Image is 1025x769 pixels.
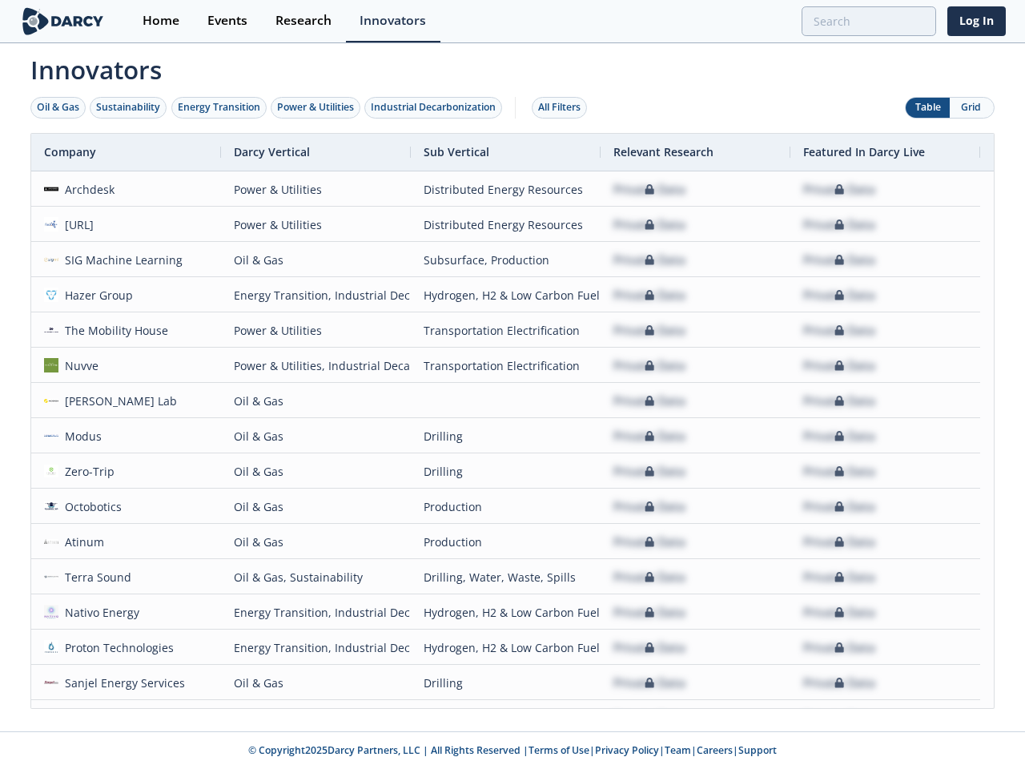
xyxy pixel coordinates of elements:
img: a5afd840-feb6-4328-8c69-739a799e54d1 [44,429,58,443]
div: Private Data [613,419,685,453]
div: Private Data [613,701,685,735]
div: Production [424,489,588,524]
div: Power & Utilities [234,207,398,242]
div: Oil & Gas [234,384,398,418]
div: Private Data [803,348,875,383]
div: Private Data [803,701,875,735]
a: Team [665,743,691,757]
div: Transportation Electrification [424,313,588,348]
div: Private Data [613,278,685,312]
div: Oil & Gas [234,454,398,489]
div: Hydrogen, H2 & Low Carbon Fuels [424,630,588,665]
div: Home [143,14,179,27]
div: Zero-Trip [58,454,115,489]
a: Log In [947,6,1006,36]
div: Private Data [803,419,875,453]
div: Private Data [613,313,685,348]
div: Private Data [613,384,685,418]
img: 6c1fd47e-a9de-4d25-b0ff-b9dbcf72eb3c [44,570,58,584]
iframe: chat widget [958,705,1009,753]
img: 1636581572366-1529576642972%5B1%5D [44,288,58,302]
div: Power & Utilities [277,100,354,115]
img: 9c506397-1bad-4fbb-8e4d-67b931672769 [44,217,58,232]
button: Grid [950,98,994,118]
div: Private Data [613,243,685,277]
div: Private Data [803,207,875,242]
div: Terra Sound [58,560,132,594]
div: Hazer Group [58,278,134,312]
div: Private Data [803,454,875,489]
img: nuvve.com.png [44,358,58,372]
div: Hydrogen, H2 & Low Carbon Fuels [424,278,588,312]
button: Energy Transition [171,97,267,119]
div: Private Data [613,172,685,207]
div: Private Data [803,560,875,594]
div: Private Data [803,525,875,559]
img: 1673644973152-TMH%E2%80%93Logo%E2%80%93Vertical_deep%E2%80%93blue.png [44,323,58,337]
div: Archdesk [58,172,115,207]
img: logo-wide.svg [19,7,107,35]
img: ab8e5e95-b9cc-4897-8b2e-8c2ff4c3180b [44,182,58,196]
div: Sustainability [96,100,160,115]
div: Oil & Gas [234,419,398,453]
input: Advanced Search [802,6,936,36]
div: Research [275,14,332,27]
div: Transportation Electrification [424,348,588,383]
div: Private Data [613,348,685,383]
button: Sustainability [90,97,167,119]
div: Distributed Energy Resources [424,172,588,207]
div: Private Data [613,595,685,630]
div: Private Data [613,207,685,242]
div: Drilling [424,419,588,453]
div: Power & Utilities [234,172,398,207]
div: Production [424,525,588,559]
div: Private Data [613,630,685,665]
div: Drilling, Water, Waste, Spills [424,560,588,594]
span: Relevant Research [613,144,713,159]
div: Drilling [424,454,588,489]
div: Private Data [803,666,875,700]
span: Darcy Vertical [234,144,310,159]
button: Power & Utilities [271,97,360,119]
div: Oil & Gas [37,100,79,115]
span: Company [44,144,96,159]
img: 1947e124-eb77-42f3-86b6-0e38c15c803b [44,499,58,513]
div: Sanjel Energy Services [58,666,186,700]
a: Careers [697,743,733,757]
div: Oil & Gas [234,489,398,524]
div: Industrial Decarbonization [371,100,496,115]
div: Private Data [613,454,685,489]
div: SM Instruments [58,701,151,735]
div: Nuvve [58,348,99,383]
div: Private Data [803,489,875,524]
img: 01eacff9-2590-424a-bbcc-4c5387c69fda [44,252,58,267]
div: Private Data [613,489,685,524]
span: Innovators [19,45,1006,88]
div: Innovators [360,14,426,27]
div: Private Data [803,384,875,418]
a: Privacy Policy [595,743,659,757]
img: ebe80549-b4d3-4f4f-86d6-e0c3c9b32110 [44,605,58,619]
div: [URL] [58,207,94,242]
button: Oil & Gas [30,97,86,119]
div: Power & Utilities, Industrial Decarbonization [234,348,398,383]
div: Modus [58,419,102,453]
span: Featured In Darcy Live [803,144,925,159]
div: Private Data [803,243,875,277]
div: Oil & Gas [234,525,398,559]
div: Octobotics [58,489,123,524]
div: Private Data [803,313,875,348]
div: Subsurface, Production [424,243,588,277]
div: Energy Transition, Industrial Decarbonization [234,630,398,665]
div: All Filters [538,100,581,115]
div: Nativo Energy [58,595,140,630]
div: Energy Transition [178,100,260,115]
img: sanjel.com.png [44,675,58,690]
div: Oil & Gas [234,243,398,277]
button: Industrial Decarbonization [364,97,502,119]
span: Sub Vertical [424,144,489,159]
div: Hydrogen, H2 & Low Carbon Fuels [424,595,588,630]
div: Private Data [613,525,685,559]
div: Sustainability, Power & Utilities [234,701,398,735]
div: Energy Transition, Industrial Decarbonization [234,278,398,312]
